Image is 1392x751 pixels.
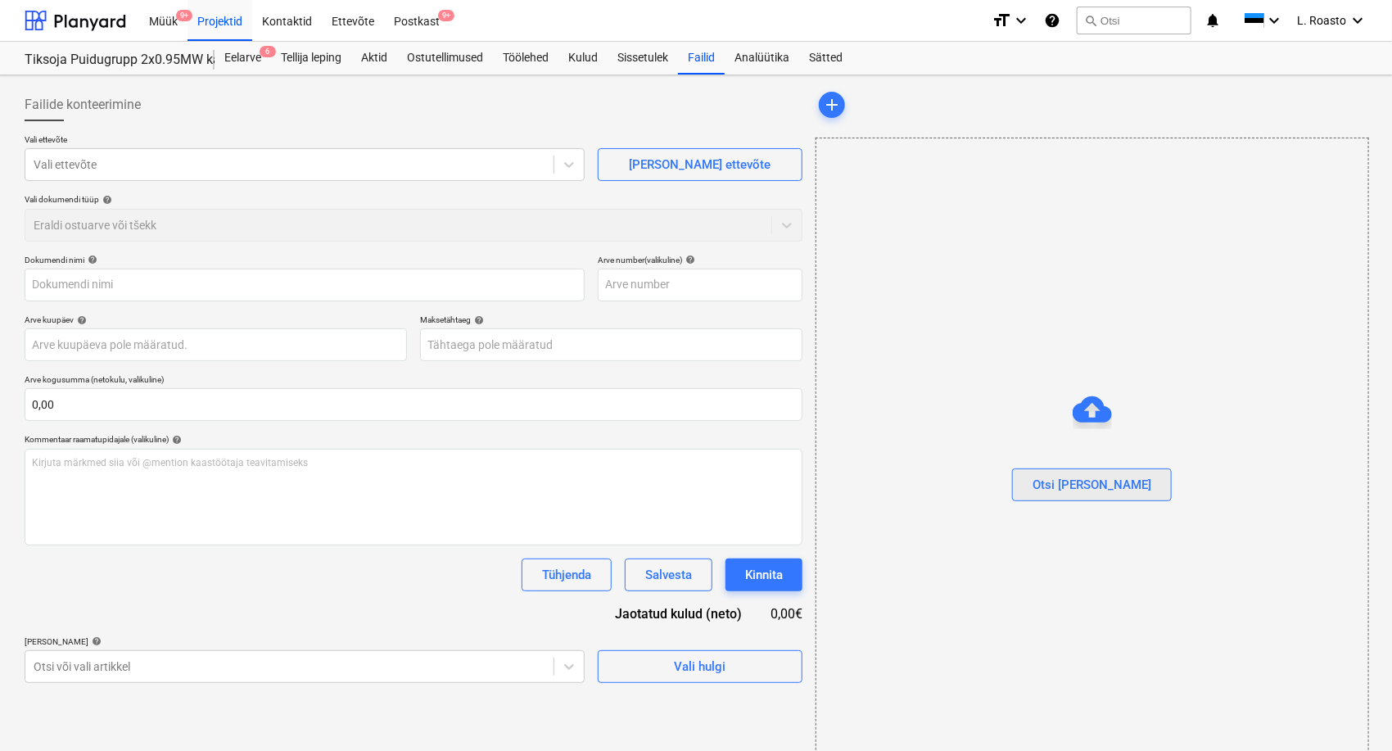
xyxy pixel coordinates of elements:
[598,148,802,181] button: [PERSON_NAME] ettevõte
[99,195,112,205] span: help
[25,134,585,148] p: Vali ettevõte
[1297,14,1346,27] span: L. Roasto
[25,52,195,69] div: Tiksoja Puidugrupp 2x0.95MW katlad V08
[420,328,802,361] input: Tähtaega pole määratud
[725,559,802,591] button: Kinnita
[745,564,783,586] div: Kinnita
[1044,11,1060,30] i: Abikeskus
[1348,11,1367,30] i: keyboard_arrow_down
[822,95,842,115] span: add
[1084,14,1097,27] span: search
[768,604,802,623] div: 0,00€
[598,255,802,265] div: Arve number (valikuline)
[25,194,802,205] div: Vali dokumendi tüüp
[176,10,192,21] span: 9+
[84,255,97,265] span: help
[25,388,802,421] input: Arve kogusumma (netokulu, valikuline)
[88,636,102,646] span: help
[625,559,712,591] button: Salvesta
[25,314,407,325] div: Arve kuupäev
[629,154,771,175] div: [PERSON_NAME] ettevõte
[25,95,141,115] span: Failide konteerimine
[799,42,852,75] a: Sätted
[493,42,558,75] a: Töölehed
[169,435,182,445] span: help
[438,10,454,21] span: 9+
[25,269,585,301] input: Dokumendi nimi
[25,434,802,445] div: Kommentaar raamatupidajale (valikuline)
[74,315,87,325] span: help
[215,42,271,75] a: Eelarve6
[598,269,802,301] input: Arve number
[271,42,351,75] a: Tellija leping
[1012,468,1172,501] button: Otsi [PERSON_NAME]
[471,315,484,325] span: help
[645,564,692,586] div: Salvesta
[992,11,1011,30] i: format_size
[674,656,725,677] div: Vali hulgi
[25,636,585,647] div: [PERSON_NAME]
[522,559,612,591] button: Tühjenda
[25,328,407,361] input: Arve kuupäeva pole määratud.
[558,42,608,75] a: Kulud
[260,46,276,57] span: 6
[215,42,271,75] div: Eelarve
[351,42,397,75] a: Aktid
[1077,7,1191,34] button: Otsi
[1264,11,1284,30] i: keyboard_arrow_down
[678,42,725,75] a: Failid
[25,255,585,265] div: Dokumendi nimi
[542,564,591,586] div: Tühjenda
[608,42,678,75] a: Sissetulek
[682,255,695,265] span: help
[590,604,768,623] div: Jaotatud kulud (neto)
[1033,474,1151,495] div: Otsi [PERSON_NAME]
[25,374,802,388] p: Arve kogusumma (netokulu, valikuline)
[1011,11,1031,30] i: keyboard_arrow_down
[397,42,493,75] a: Ostutellimused
[598,650,802,683] button: Vali hulgi
[725,42,799,75] a: Analüütika
[1204,11,1221,30] i: notifications
[420,314,802,325] div: Maksetähtaeg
